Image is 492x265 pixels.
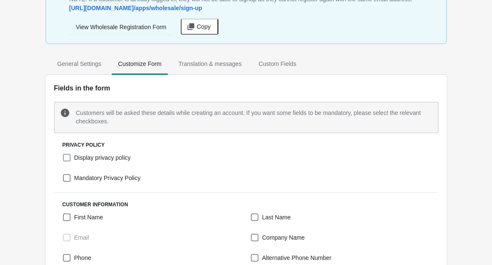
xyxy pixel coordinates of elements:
span: Email [74,233,89,242]
h3: Privacy Policy [63,142,430,148]
button: Copy [181,19,218,35]
span: Display privacy policy [74,153,131,162]
span: Copy [197,23,211,30]
h3: Customer information [63,201,430,208]
span: General Settings [51,56,108,71]
span: [URL][DOMAIN_NAME] /apps/wholesale/sign-up [69,5,202,11]
span: Phone [74,254,91,262]
span: Translation & messages [171,56,248,71]
span: Customers will be asked these details while creating an account. If you want some fields to be ma... [76,109,421,125]
h2: Fields in the form [54,83,438,93]
span: Company Name [262,233,305,242]
a: [URL][DOMAIN_NAME]/apps/wholesale/sign-up [66,0,206,16]
a: View Wholesale Registration Form [69,19,174,35]
span: Customize Form [111,56,169,71]
span: First Name [74,213,103,221]
span: Last Name [262,213,291,221]
span: Alternative Phone Number [262,254,332,262]
span: Mandatory Privacy Policy [74,174,141,182]
button: Copy [177,18,221,35]
span: Custom Fields [252,56,303,71]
